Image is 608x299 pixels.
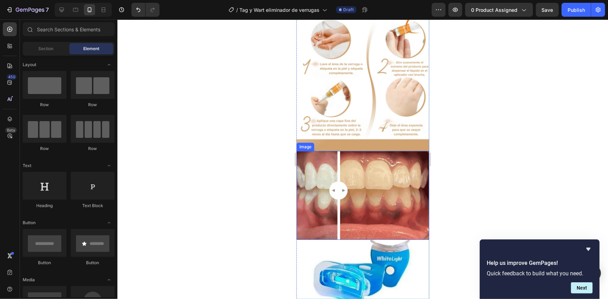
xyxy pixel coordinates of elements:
span: Save [542,7,553,13]
span: Media [23,277,35,283]
div: Help us improve GemPages! [487,245,593,293]
div: Button [23,260,67,266]
div: Publish [568,6,585,14]
div: Beta [5,127,17,133]
span: 0 product assigned [471,6,517,14]
div: Heading [23,203,67,209]
div: Row [71,145,115,152]
input: Search Sections & Elements [23,22,115,36]
button: 7 [3,3,52,17]
span: / [236,6,238,14]
p: Quick feedback to build what you need. [487,270,593,277]
span: Toggle open [103,274,115,285]
span: Section [39,46,54,52]
div: Row [23,145,67,152]
span: Tag y Wart eliminador de verrugas [239,6,320,14]
p: 7 [46,6,49,14]
div: Row [71,102,115,108]
button: Hide survey [584,245,593,253]
div: Text Block [71,203,115,209]
span: Toggle open [103,217,115,228]
span: Draft [343,7,354,13]
span: Element [83,46,99,52]
button: Publish [562,3,591,17]
button: 0 product assigned [465,3,533,17]
div: Undo/Redo [131,3,160,17]
button: Save [536,3,559,17]
span: Layout [23,62,36,68]
div: 450 [7,74,17,80]
iframe: Design area [297,19,429,299]
span: Toggle open [103,59,115,70]
span: Text [23,163,31,169]
div: Button [71,260,115,266]
button: Next question [571,282,593,293]
h2: Help us improve GemPages! [487,259,593,267]
div: Row [23,102,67,108]
span: Toggle open [103,160,115,171]
span: Button [23,220,36,226]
